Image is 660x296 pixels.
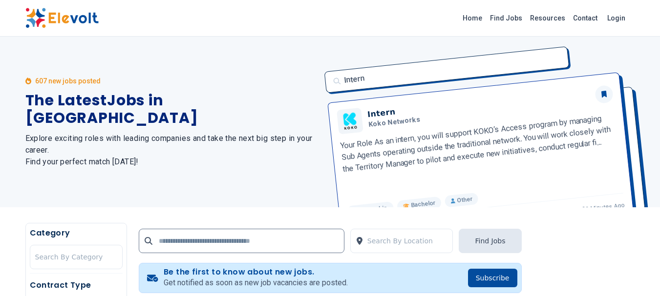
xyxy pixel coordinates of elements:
a: Home [459,10,486,26]
p: 607 new jobs posted [35,76,101,86]
button: Find Jobs [459,229,521,253]
a: Resources [526,10,569,26]
a: Login [601,8,631,28]
img: Elevolt [25,8,99,28]
h1: The Latest Jobs in [GEOGRAPHIC_DATA] [25,92,319,127]
a: Contact [569,10,601,26]
button: Subscribe [468,269,517,287]
a: Find Jobs [486,10,526,26]
iframe: Chat Widget [611,249,660,296]
h5: Contract Type [30,279,123,291]
h2: Explore exciting roles with leading companies and take the next big step in your career. Find you... [25,133,319,168]
h5: Category [30,227,123,239]
p: Get notified as soon as new job vacancies are posted. [164,277,348,289]
h4: Be the first to know about new jobs. [164,267,348,277]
